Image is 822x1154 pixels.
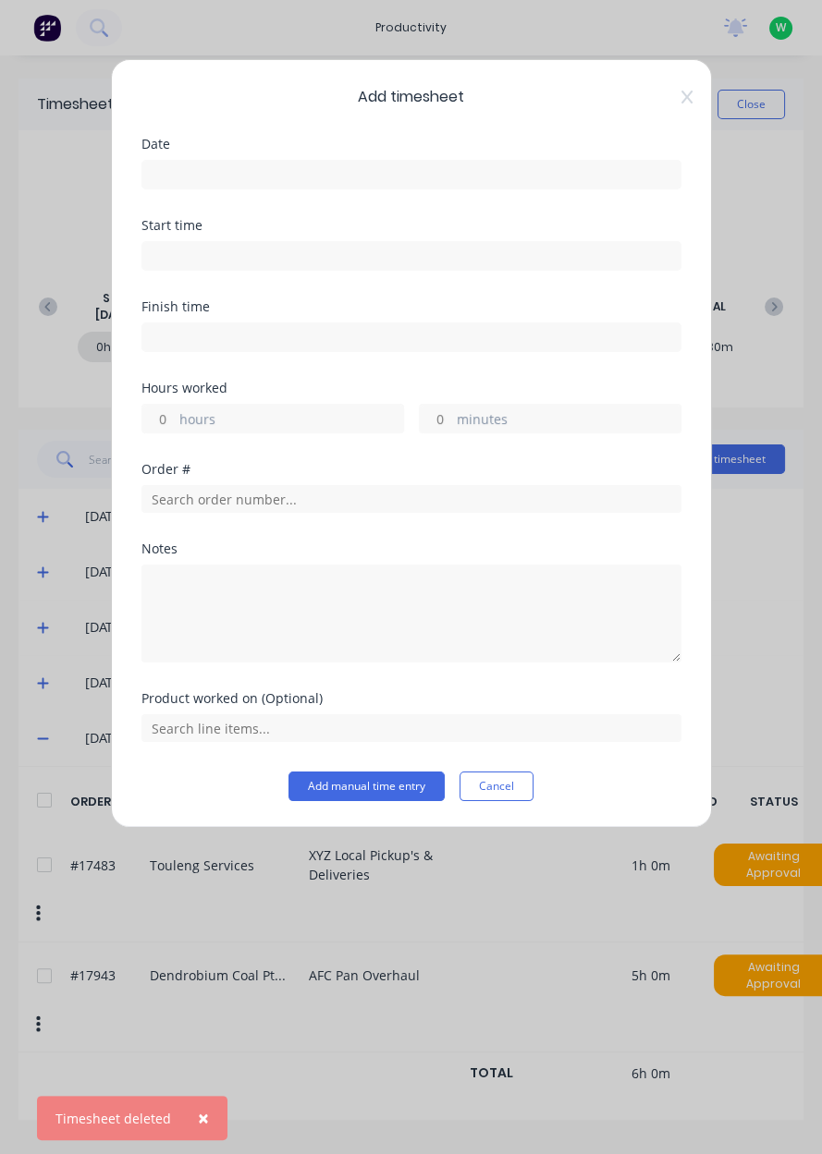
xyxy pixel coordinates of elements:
div: Order # [141,463,681,476]
label: minutes [457,409,681,432]
div: Start time [141,219,681,232]
div: Finish time [141,300,681,313]
span: Add timesheet [141,86,681,108]
label: hours [179,409,403,432]
div: Notes [141,542,681,555]
input: Search line items... [141,714,681,742]
div: Date [141,138,681,151]
input: 0 [142,405,175,432]
div: Hours worked [141,382,681,395]
div: Product worked on (Optional) [141,692,681,705]
button: Cancel [460,771,534,801]
button: Close [179,1096,227,1140]
input: 0 [420,405,452,432]
button: Add manual time entry [288,771,445,801]
span: × [198,1105,209,1131]
input: Search order number... [141,485,681,513]
div: Timesheet deleted [55,1109,171,1128]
